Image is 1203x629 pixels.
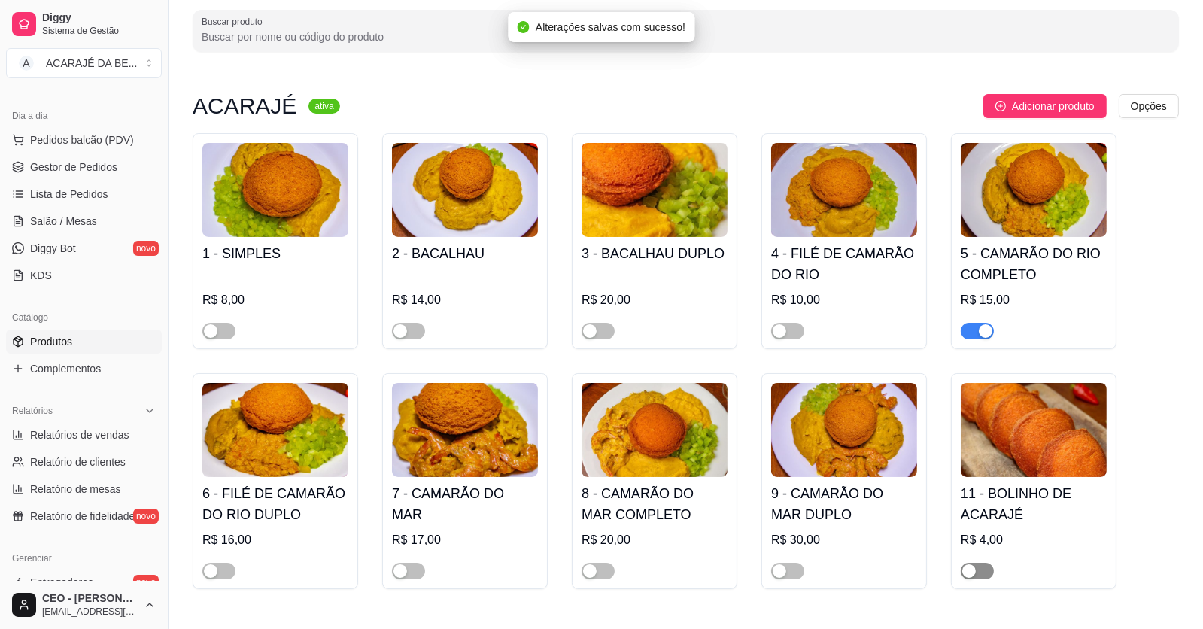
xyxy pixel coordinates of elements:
h4: 6 - FILÉ DE CAMARÃO DO RIO DUPLO [202,483,348,525]
div: Catálogo [6,305,162,330]
div: R$ 17,00 [392,531,538,549]
img: product-image [961,383,1107,477]
img: product-image [771,383,917,477]
a: Relatórios de vendas [6,423,162,447]
button: Opções [1119,94,1179,118]
span: KDS [30,268,52,283]
div: R$ 14,00 [392,291,538,309]
img: product-image [961,143,1107,237]
label: Buscar produto [202,15,268,28]
span: [EMAIL_ADDRESS][DOMAIN_NAME] [42,606,138,618]
h4: 4 - FILÉ DE CAMARÃO DO RIO [771,243,917,285]
h3: ACARAJÉ [193,97,296,115]
div: ACARAJÉ DA BE ... [46,56,137,71]
span: Relatório de fidelidade [30,509,135,524]
span: Sistema de Gestão [42,25,156,37]
span: check-circle [518,21,530,33]
a: Salão / Mesas [6,209,162,233]
a: Relatório de fidelidadenovo [6,504,162,528]
img: product-image [202,383,348,477]
img: product-image [202,143,348,237]
h4: 7 - CAMARÃO DO MAR [392,483,538,525]
button: CEO - [PERSON_NAME][EMAIL_ADDRESS][DOMAIN_NAME] [6,587,162,623]
div: R$ 10,00 [771,291,917,309]
span: Relatórios [12,405,53,417]
div: R$ 20,00 [582,291,728,309]
button: Pedidos balcão (PDV) [6,128,162,152]
span: Relatórios de vendas [30,427,129,442]
a: Produtos [6,330,162,354]
span: Lista de Pedidos [30,187,108,202]
h4: 11 - BOLINHO DE ACARAJÉ [961,483,1107,525]
span: CEO - [PERSON_NAME] [42,592,138,606]
span: Relatório de clientes [30,454,126,469]
div: R$ 15,00 [961,291,1107,309]
a: Gestor de Pedidos [6,155,162,179]
a: KDS [6,263,162,287]
div: R$ 16,00 [202,531,348,549]
span: Produtos [30,334,72,349]
span: Pedidos balcão (PDV) [30,132,134,147]
img: product-image [582,143,728,237]
span: Adicionar produto [1012,98,1095,114]
h4: 5 - CAMARÃO DO RIO COMPLETO [961,243,1107,285]
div: R$ 20,00 [582,531,728,549]
span: Gestor de Pedidos [30,160,117,175]
span: Diggy Bot [30,241,76,256]
img: product-image [392,383,538,477]
button: Select a team [6,48,162,78]
div: Gerenciar [6,546,162,570]
span: Relatório de mesas [30,482,121,497]
span: plus-circle [995,101,1006,111]
h4: 3 - BACALHAU DUPLO [582,243,728,264]
sup: ativa [308,99,339,114]
a: Diggy Botnovo [6,236,162,260]
h4: 2 - BACALHAU [392,243,538,264]
a: Relatório de mesas [6,477,162,501]
a: DiggySistema de Gestão [6,6,162,42]
span: Diggy [42,11,156,25]
div: R$ 30,00 [771,531,917,549]
button: Adicionar produto [983,94,1107,118]
div: R$ 4,00 [961,531,1107,549]
a: Lista de Pedidos [6,182,162,206]
img: product-image [771,143,917,237]
h4: 9 - CAMARÃO DO MAR DUPLO [771,483,917,525]
input: Buscar produto [202,29,1170,44]
span: Entregadores [30,575,93,590]
span: Alterações salvas com sucesso! [536,21,685,33]
span: A [19,56,34,71]
span: Complementos [30,361,101,376]
div: Dia a dia [6,104,162,128]
a: Relatório de clientes [6,450,162,474]
a: Complementos [6,357,162,381]
div: R$ 8,00 [202,291,348,309]
img: product-image [392,143,538,237]
img: product-image [582,383,728,477]
h4: 1 - SIMPLES [202,243,348,264]
span: Salão / Mesas [30,214,97,229]
a: Entregadoresnovo [6,570,162,594]
h4: 8 - CAMARÃO DO MAR COMPLETO [582,483,728,525]
span: Opções [1131,98,1167,114]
